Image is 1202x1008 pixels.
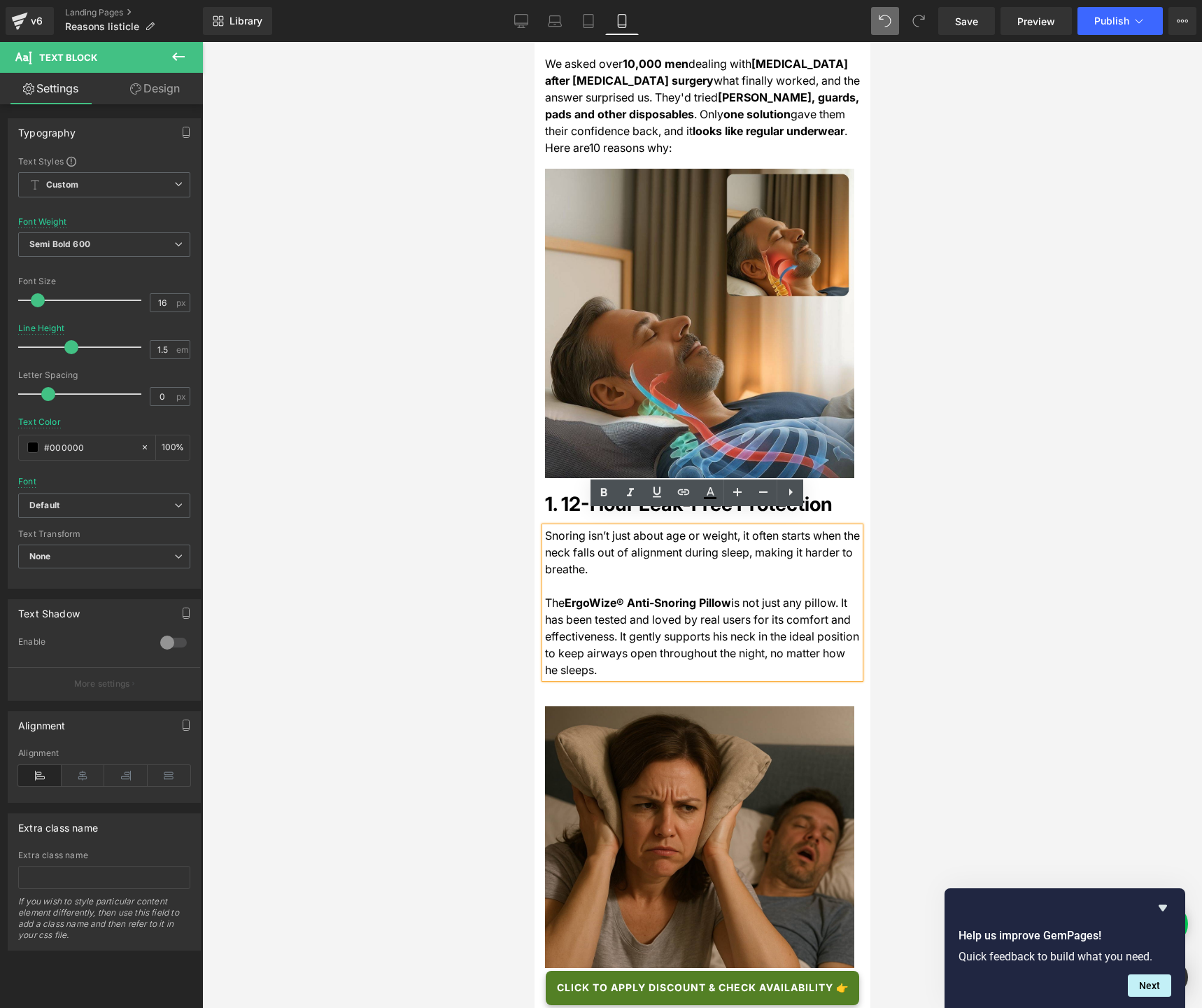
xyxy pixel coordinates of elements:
[104,73,206,104] a: Design
[29,500,59,512] i: Default
[10,486,325,534] span: Snoring isn’t just about age or weight, it often starts when the neck falls out of alignment duri...
[29,551,51,561] b: None
[871,7,899,35] button: Undo
[18,850,190,860] div: Extra class name
[10,13,325,114] div: 10,000 men [MEDICAL_DATA] after [MEDICAL_DATA] surgery [PERSON_NAME], guards, pads and other disp...
[203,7,272,35] a: New Library
[18,417,61,427] div: Text Color
[18,477,36,486] div: Font
[29,239,90,249] b: Semi Bold 600
[74,678,130,690] p: More settings
[8,667,200,700] button: More settings
[18,276,190,286] div: Font Size
[959,950,1171,963] p: Quick feedback to build what you need.
[176,298,188,307] span: px
[18,155,190,167] div: Text Styles
[176,345,188,354] span: em
[18,636,146,651] div: Enable
[1168,7,1196,35] button: More
[1001,7,1072,35] a: Preview
[65,7,203,18] a: Landing Pages
[959,899,1171,997] div: Help us improve GemPages!
[18,323,64,333] div: Line Height
[39,52,97,63] span: Text Block
[154,15,217,29] span: dealing with
[504,7,538,35] a: Desktop
[176,392,188,401] span: px
[18,119,76,139] div: Typography
[28,12,45,30] div: v6
[18,814,98,834] div: Extra class name
[605,7,639,35] a: Mobile
[572,7,605,35] a: Tablet
[65,21,139,32] span: Reasons listicle
[22,940,314,952] span: CLICK TO APPLY DISCOUNT & CHECK AVAILABILITY 👉
[959,927,1171,944] h2: Help us improve GemPages!
[1017,14,1055,29] span: Preview
[10,447,325,477] h1: 1. 12-Hour Leak-Free Protection
[10,554,325,635] span: is not just any pillow. It has been tested and loved by real users for its comfort and effectiven...
[44,440,134,455] input: Color
[1154,899,1171,916] button: Hide survey
[46,179,78,191] b: Custom
[1128,974,1171,997] button: Next question
[11,929,325,963] a: CLICK TO APPLY DISCOUNT & CHECK AVAILABILITY 👉
[18,600,80,619] div: Text Shadow
[229,15,262,27] span: Library
[18,529,190,539] div: Text Transform
[538,7,572,35] a: Laptop
[18,748,190,758] div: Alignment
[10,15,88,29] span: We asked over
[55,99,137,113] span: 10 reasons why:
[156,435,190,460] div: %
[955,14,978,29] span: Save
[10,554,30,568] span: The
[10,552,325,636] div: ErgoWize® Anti-Snoring Pillow
[1077,7,1163,35] button: Publish
[18,712,66,731] div: Alignment
[18,370,190,380] div: Letter Spacing
[160,65,189,79] span: . Only
[905,7,933,35] button: Redo
[6,7,54,35] a: v6
[1094,15,1129,27] span: Publish
[18,896,190,950] div: If you wish to style particular content element differently, then use this field to add a class n...
[18,217,66,227] div: Font Weight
